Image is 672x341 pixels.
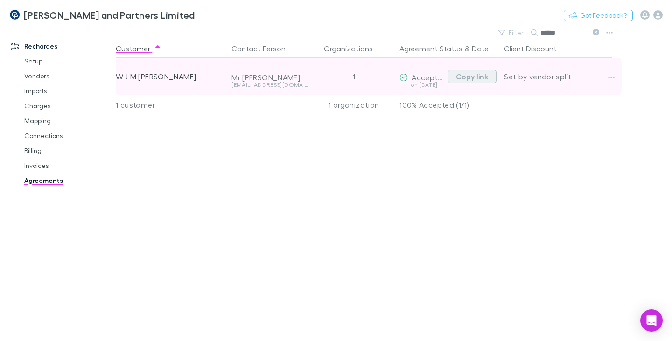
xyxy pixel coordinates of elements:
[640,309,663,332] div: Open Intercom Messenger
[399,96,497,114] p: 100% Accepted (1/1)
[399,82,444,88] div: on [DATE]
[231,82,308,88] div: [EMAIL_ADDRESS][DOMAIN_NAME]
[4,4,201,26] a: [PERSON_NAME] and Partners Limited
[312,58,396,95] div: 1
[116,96,228,114] div: 1 customer
[116,39,161,58] button: Customer
[448,70,497,83] button: Copy link
[15,173,121,188] a: Agreements
[504,58,612,95] div: Set by vendor split
[494,27,529,38] button: Filter
[116,58,224,95] div: W J M [PERSON_NAME]
[324,39,384,58] button: Organizations
[564,10,633,21] button: Got Feedback?
[231,39,297,58] button: Contact Person
[15,158,121,173] a: Invoices
[231,73,308,82] div: Mr [PERSON_NAME]
[15,69,121,84] a: Vendors
[15,113,121,128] a: Mapping
[15,128,121,143] a: Connections
[15,54,121,69] a: Setup
[15,143,121,158] a: Billing
[504,39,568,58] button: Client Discount
[2,39,121,54] a: Recharges
[399,39,497,58] div: &
[24,9,195,21] h3: [PERSON_NAME] and Partners Limited
[412,73,447,82] span: Accepted
[312,96,396,114] div: 1 organization
[472,39,489,58] button: Date
[9,9,20,21] img: Coates and Partners Limited's Logo
[15,98,121,113] a: Charges
[15,84,121,98] a: Imports
[399,39,462,58] button: Agreement Status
